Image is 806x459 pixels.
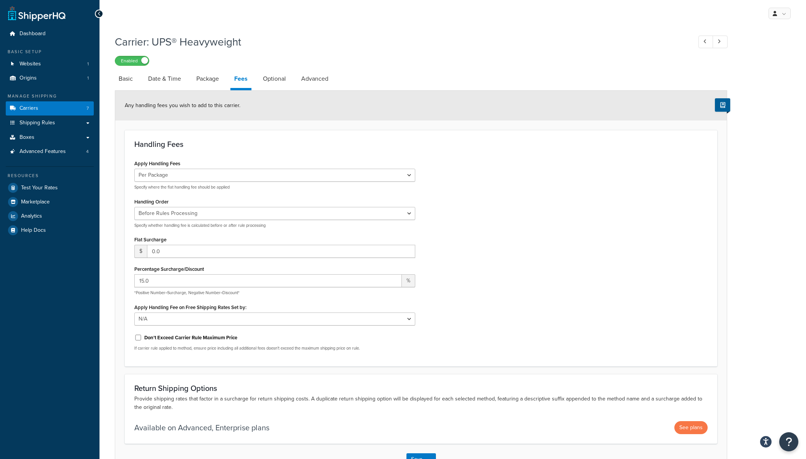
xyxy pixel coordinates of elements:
span: Boxes [20,134,34,141]
p: Provide shipping rates that factor in a surcharge for return shipping costs. A duplicate return s... [134,395,708,412]
a: Fees [230,70,251,90]
a: Marketplace [6,195,94,209]
label: Handling Order [134,199,169,205]
a: Carriers7 [6,101,94,116]
span: 7 [86,105,89,112]
label: Flat Surcharge [134,237,166,243]
div: Basic Setup [6,49,94,55]
label: Apply Handling Fee on Free Shipping Rates Set by: [134,304,246,310]
a: Date & Time [144,70,185,88]
span: Test Your Rates [21,185,58,191]
h3: Handling Fees [134,140,708,148]
button: See plans [674,421,708,434]
div: Resources [6,173,94,179]
span: Carriers [20,105,38,112]
button: Show Help Docs [715,98,730,112]
a: Shipping Rules [6,116,94,130]
span: % [402,274,415,287]
span: 1 [87,75,89,81]
a: Basic [115,70,137,88]
label: Enabled [115,56,149,65]
a: Previous Record [698,36,713,48]
a: Advanced Features4 [6,145,94,159]
button: Open Resource Center [779,432,798,451]
span: Analytics [21,213,42,220]
span: 1 [87,61,89,67]
a: Package [193,70,223,88]
a: Websites1 [6,57,94,71]
span: Any handling fees you wish to add to this carrier. [125,101,240,109]
label: Percentage Surcharge/Discount [134,266,204,272]
li: Websites [6,57,94,71]
p: *Positive Number=Surcharge, Negative Number=Discount* [134,290,415,296]
span: 4 [86,148,89,155]
span: Websites [20,61,41,67]
li: Origins [6,71,94,85]
span: Marketplace [21,199,50,205]
p: Available on Advanced, Enterprise plans [134,422,269,433]
p: Specify where the flat handling fee should be applied [134,184,415,190]
p: Specify whether handling fee is calculated before or after rule processing [134,223,415,228]
a: Analytics [6,209,94,223]
span: Origins [20,75,37,81]
a: Help Docs [6,223,94,237]
h3: Return Shipping Options [134,384,708,392]
a: Boxes [6,130,94,145]
a: Optional [259,70,290,88]
p: If carrier rule applied to method, ensure price including all additional fees doesn't exceed the ... [134,345,415,351]
h1: Carrier: UPS® Heavyweight [115,34,684,49]
a: Origins1 [6,71,94,85]
li: Advanced Features [6,145,94,159]
a: Next Record [713,36,728,48]
span: Dashboard [20,31,46,37]
div: Manage Shipping [6,93,94,99]
label: Don't Exceed Carrier Rule Maximum Price [144,334,237,341]
span: Help Docs [21,227,46,234]
li: Carriers [6,101,94,116]
span: Shipping Rules [20,120,55,126]
a: Advanced [297,70,332,88]
span: Advanced Features [20,148,66,155]
a: Dashboard [6,27,94,41]
a: Test Your Rates [6,181,94,195]
label: Apply Handling Fees [134,161,180,166]
span: $ [134,245,147,258]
